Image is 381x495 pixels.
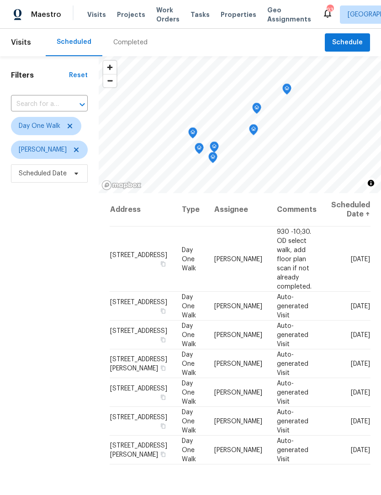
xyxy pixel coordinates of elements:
[19,121,60,131] span: Day One Walk
[282,84,291,98] div: Map marker
[214,418,262,424] span: [PERSON_NAME]
[101,180,142,190] a: Mapbox homepage
[159,450,167,458] button: Copy Address
[159,363,167,372] button: Copy Address
[252,103,261,117] div: Map marker
[351,360,370,367] span: [DATE]
[351,332,370,338] span: [DATE]
[76,98,89,111] button: Open
[210,142,219,156] div: Map marker
[277,322,308,347] span: Auto-generated Visit
[110,442,167,458] span: [STREET_ADDRESS][PERSON_NAME]
[182,351,196,376] span: Day One Walk
[214,447,262,453] span: [PERSON_NAME]
[208,152,217,166] div: Map marker
[11,97,62,111] input: Search for an address...
[182,294,196,318] span: Day One Walk
[182,247,196,271] span: Day One Walk
[214,360,262,367] span: [PERSON_NAME]
[351,303,370,309] span: [DATE]
[159,259,167,268] button: Copy Address
[190,11,210,18] span: Tasks
[267,5,311,24] span: Geo Assignments
[214,389,262,395] span: [PERSON_NAME]
[277,228,312,290] span: 930 -10;30. OD select walk, add floor plan scan if not already completed.
[117,10,145,19] span: Projects
[188,127,197,142] div: Map marker
[214,303,262,309] span: [PERSON_NAME]
[182,322,196,347] span: Day One Walk
[57,37,91,47] div: Scheduled
[351,447,370,453] span: [DATE]
[159,421,167,430] button: Copy Address
[113,38,148,47] div: Completed
[332,37,363,48] span: Schedule
[159,306,167,315] button: Copy Address
[159,393,167,401] button: Copy Address
[156,5,180,24] span: Work Orders
[207,193,270,226] th: Assignee
[159,335,167,343] button: Copy Address
[110,356,167,371] span: [STREET_ADDRESS][PERSON_NAME]
[87,10,106,19] span: Visits
[327,5,333,15] div: 93
[103,74,116,87] button: Zoom out
[110,193,175,226] th: Address
[110,252,167,258] span: [STREET_ADDRESS]
[182,409,196,433] span: Day One Walk
[11,71,69,80] h1: Filters
[277,294,308,318] span: Auto-generated Visit
[351,256,370,262] span: [DATE]
[110,327,167,334] span: [STREET_ADDRESS]
[270,193,324,226] th: Comments
[31,10,61,19] span: Maestro
[277,409,308,433] span: Auto-generated Visit
[110,385,167,391] span: [STREET_ADDRESS]
[11,32,31,53] span: Visits
[195,143,204,157] div: Map marker
[277,351,308,376] span: Auto-generated Visit
[365,178,376,189] button: Toggle attribution
[249,124,258,138] div: Map marker
[19,145,67,154] span: [PERSON_NAME]
[277,380,308,405] span: Auto-generated Visit
[175,193,207,226] th: Type
[214,256,262,262] span: [PERSON_NAME]
[182,437,196,462] span: Day One Walk
[324,193,370,226] th: Scheduled Date ↑
[110,299,167,305] span: [STREET_ADDRESS]
[103,61,116,74] button: Zoom in
[182,380,196,405] span: Day One Walk
[368,178,374,188] span: Toggle attribution
[214,332,262,338] span: [PERSON_NAME]
[351,418,370,424] span: [DATE]
[325,33,370,52] button: Schedule
[351,389,370,395] span: [DATE]
[19,169,67,178] span: Scheduled Date
[69,71,88,80] div: Reset
[221,10,256,19] span: Properties
[110,414,167,420] span: [STREET_ADDRESS]
[277,437,308,462] span: Auto-generated Visit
